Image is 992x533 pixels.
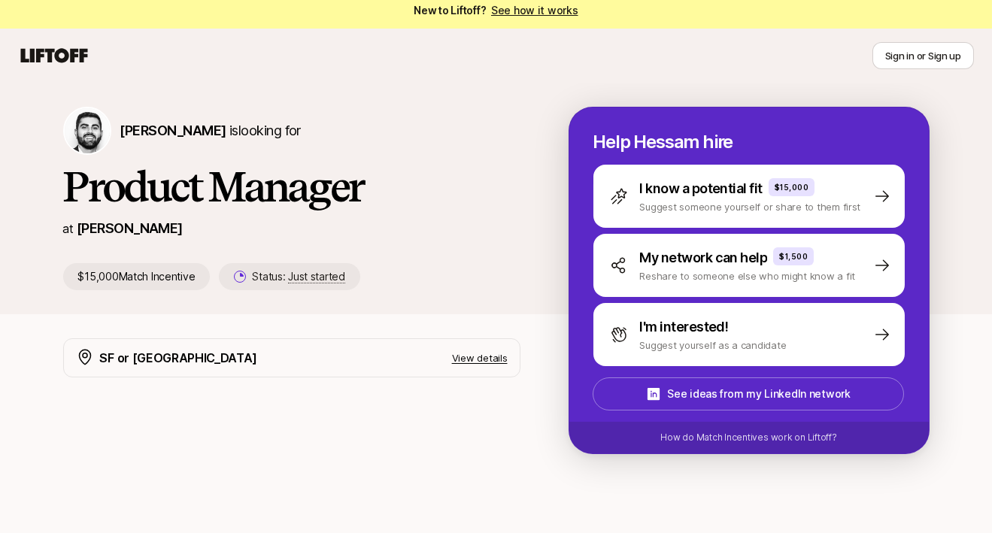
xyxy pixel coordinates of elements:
[100,348,258,368] p: SF or [GEOGRAPHIC_DATA]
[640,199,861,214] p: Suggest someone yourself or share to them first
[63,164,520,209] h1: Product Manager
[775,181,809,193] p: $15,000
[640,338,787,353] p: Suggest yourself as a candidate
[640,316,729,338] p: I'm interested!
[640,178,763,199] p: I know a potential fit
[640,247,768,268] p: My network can help
[65,108,110,153] img: Hessam Mostajabi
[593,377,904,410] button: See ideas from my LinkedIn network
[288,270,345,283] span: Just started
[63,219,74,238] p: at
[491,4,578,17] a: See how it works
[640,268,856,283] p: Reshare to someone else who might know a fit
[252,268,344,286] p: Status:
[660,431,836,444] p: How do Match Incentives work on Liftoff?
[120,123,226,138] span: [PERSON_NAME]
[452,350,508,365] p: View details
[872,42,974,69] button: Sign in or Sign up
[77,220,183,236] a: [PERSON_NAME]
[593,132,905,153] p: Help Hessam hire
[63,263,211,290] p: $15,000 Match Incentive
[667,385,850,403] p: See ideas from my LinkedIn network
[779,250,808,262] p: $1,500
[120,120,301,141] p: is looking for
[414,2,578,20] span: New to Liftoff?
